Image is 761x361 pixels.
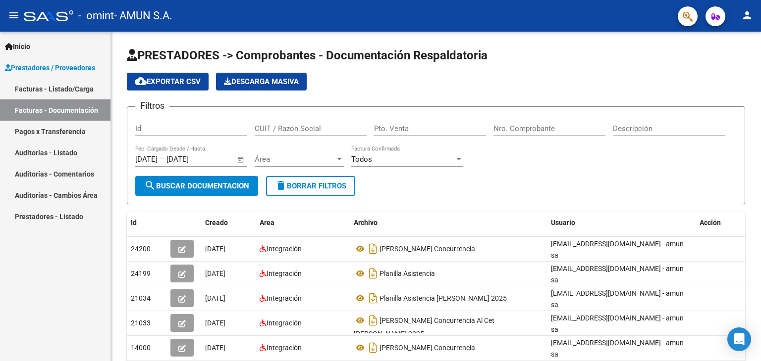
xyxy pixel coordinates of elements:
span: 24200 [131,245,151,253]
input: Fecha fin [166,155,215,164]
div: Open Intercom Messenger [727,327,751,351]
span: [PERSON_NAME] Concurrencia [380,245,475,253]
button: Open calendar [235,154,247,166]
span: Planilla Asistencia [PERSON_NAME] 2025 [380,294,507,302]
span: - omint [78,5,114,27]
span: 21034 [131,294,151,302]
span: [DATE] [205,319,225,327]
mat-icon: delete [275,180,287,191]
span: Id [131,219,137,226]
span: Borrar Filtros [275,181,346,190]
button: Buscar Documentacion [135,176,258,196]
span: [EMAIL_ADDRESS][DOMAIN_NAME] - amun sa [551,314,684,333]
button: Descarga Masiva [216,73,307,90]
span: Creado [205,219,228,226]
span: [EMAIL_ADDRESS][DOMAIN_NAME] - amun sa [551,240,684,259]
span: [DATE] [205,344,225,352]
span: [PERSON_NAME] Concurrencia Al Cet [PERSON_NAME] 2025 [354,316,494,338]
span: Acción [700,219,721,226]
span: [DATE] [205,270,225,277]
span: Buscar Documentacion [144,181,249,190]
datatable-header-cell: Area [256,212,350,233]
span: Planilla Asistencia [380,270,435,277]
input: Fecha inicio [135,155,158,164]
span: Usuario [551,219,575,226]
h3: Filtros [135,99,169,113]
span: Área [255,155,335,164]
app-download-masive: Descarga masiva de comprobantes (adjuntos) [216,73,307,90]
span: Prestadores / Proveedores [5,62,95,73]
span: PRESTADORES -> Comprobantes - Documentación Respaldatoria [127,48,488,62]
span: [PERSON_NAME] Concurrencia [380,344,475,352]
span: Integración [267,245,302,253]
mat-icon: person [741,9,753,21]
mat-icon: search [144,180,156,191]
i: Descargar documento [367,266,380,281]
span: [EMAIL_ADDRESS][DOMAIN_NAME] - amun sa [551,289,684,309]
span: Integración [267,294,302,302]
button: Exportar CSV [127,73,209,90]
i: Descargar documento [367,340,380,356]
datatable-header-cell: Creado [201,212,256,233]
datatable-header-cell: Id [127,212,166,233]
span: Area [260,219,274,226]
span: - AMUN S.A. [114,5,172,27]
span: Exportar CSV [135,77,201,86]
span: Integración [267,319,302,327]
span: [DATE] [205,294,225,302]
i: Descargar documento [367,290,380,306]
datatable-header-cell: Archivo [350,212,547,233]
span: Integración [267,270,302,277]
mat-icon: menu [8,9,20,21]
span: Todos [351,155,372,164]
span: 14000 [131,344,151,352]
i: Descargar documento [367,241,380,257]
span: [EMAIL_ADDRESS][DOMAIN_NAME] - amun sa [551,339,684,358]
span: Inicio [5,41,30,52]
span: 24199 [131,270,151,277]
span: Descarga Masiva [224,77,299,86]
span: [EMAIL_ADDRESS][DOMAIN_NAME] - amun sa [551,265,684,284]
span: 21033 [131,319,151,327]
datatable-header-cell: Acción [696,212,745,233]
i: Descargar documento [367,313,380,328]
span: Archivo [354,219,378,226]
span: – [160,155,164,164]
span: [DATE] [205,245,225,253]
span: Integración [267,344,302,352]
mat-icon: cloud_download [135,75,147,87]
button: Borrar Filtros [266,176,355,196]
datatable-header-cell: Usuario [547,212,696,233]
